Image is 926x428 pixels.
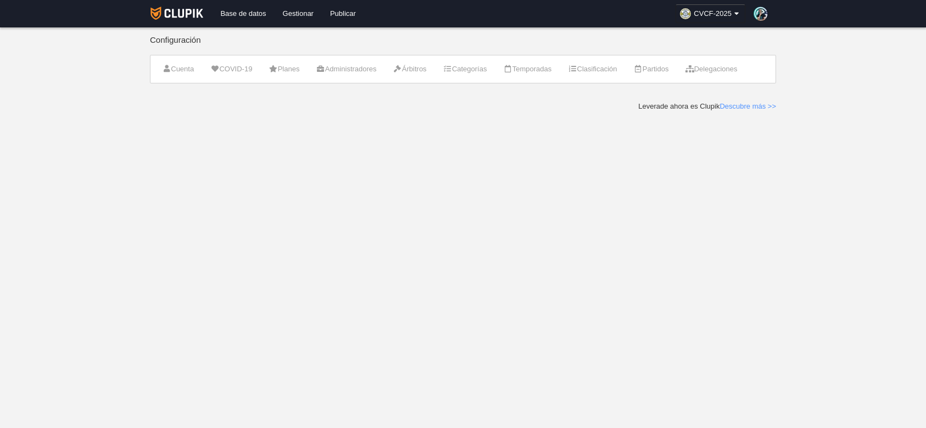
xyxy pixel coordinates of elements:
[679,61,743,77] a: Delegaciones
[676,4,745,23] a: CVCF-2025
[628,61,675,77] a: Partidos
[310,61,382,77] a: Administradores
[680,8,691,19] img: Oa8jUFH4tdRj.30x30.jpg
[694,8,732,19] span: CVCF-2025
[437,61,493,77] a: Categorías
[156,61,200,77] a: Cuenta
[497,61,557,77] a: Temporadas
[263,61,305,77] a: Planes
[754,7,768,21] img: PaoBqShlDZri.30x30.jpg
[638,102,776,111] div: Leverade ahora es Clupik
[387,61,433,77] a: Árbitros
[150,7,204,20] img: Clupik
[150,36,776,55] div: Configuración
[562,61,623,77] a: Clasificación
[204,61,258,77] a: COVID-19
[719,102,776,110] a: Descubre más >>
